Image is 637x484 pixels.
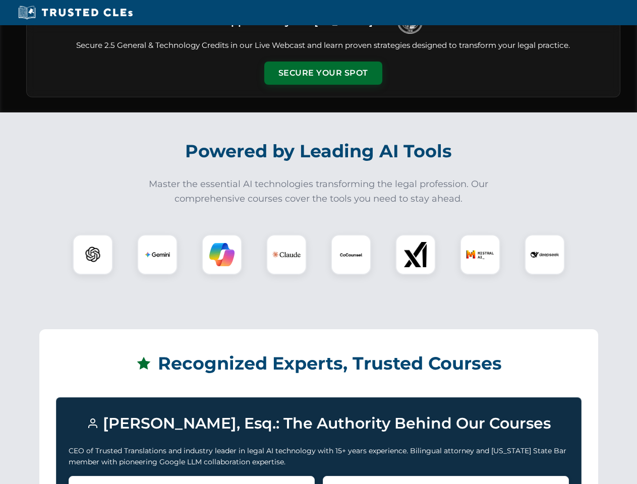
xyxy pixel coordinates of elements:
[525,234,565,275] div: DeepSeek
[69,410,569,437] h3: [PERSON_NAME], Esq.: The Authority Behind Our Courses
[331,234,371,275] div: CoCounsel
[531,240,559,269] img: DeepSeek Logo
[264,62,382,85] button: Secure Your Spot
[466,240,494,269] img: Mistral AI Logo
[78,240,107,269] img: ChatGPT Logo
[338,242,364,267] img: CoCounsel Logo
[460,234,500,275] div: Mistral AI
[142,177,495,206] p: Master the essential AI technologies transforming the legal profession. Our comprehensive courses...
[145,242,170,267] img: Gemini Logo
[56,346,582,381] h2: Recognized Experts, Trusted Courses
[209,242,235,267] img: Copilot Logo
[69,445,569,468] p: CEO of Trusted Translations and industry leader in legal AI technology with 15+ years experience....
[272,240,301,269] img: Claude Logo
[15,5,136,20] img: Trusted CLEs
[403,242,428,267] img: xAI Logo
[395,234,436,275] div: xAI
[266,234,307,275] div: Claude
[202,234,242,275] div: Copilot
[73,234,113,275] div: ChatGPT
[137,234,178,275] div: Gemini
[39,134,598,169] h2: Powered by Leading AI Tools
[39,40,608,51] p: Secure 2.5 General & Technology Credits in our Live Webcast and learn proven strategies designed ...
